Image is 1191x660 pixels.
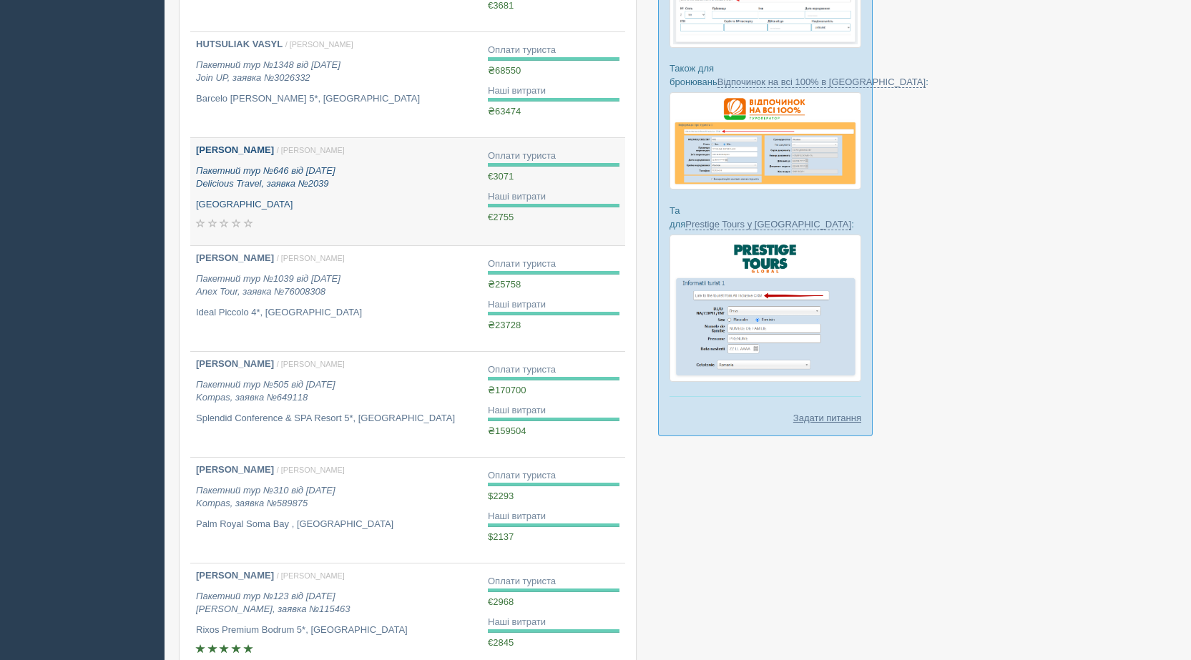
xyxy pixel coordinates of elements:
[196,252,274,263] b: [PERSON_NAME]
[488,106,521,117] span: ₴63474
[488,257,619,271] div: Оплати туриста
[488,637,514,648] span: €2845
[196,39,283,49] b: HUTSULIAK VASYL
[190,32,482,137] a: HUTSULIAK VASYL / [PERSON_NAME] Пакетний тур №1348 від [DATE]Join UP, заявка №3026332 Barcelo [PE...
[196,165,335,189] i: Пакетний тур №646 від [DATE] Delicious Travel, заявка №2039
[190,246,482,351] a: [PERSON_NAME] / [PERSON_NAME] Пакетний тур №1039 від [DATE]Anex Tour, заявка №76008308 Ideal Picc...
[277,360,345,368] span: / [PERSON_NAME]
[488,44,619,57] div: Оплати туриста
[196,198,476,212] p: [GEOGRAPHIC_DATA]
[277,254,345,262] span: / [PERSON_NAME]
[488,84,619,98] div: Наші витрати
[488,171,514,182] span: €3071
[793,411,861,425] a: Задати питання
[190,352,482,457] a: [PERSON_NAME] / [PERSON_NAME] Пакетний тур №505 від [DATE]Kompas, заявка №649118 Splendid Confere...
[277,571,345,580] span: / [PERSON_NAME]
[196,59,340,84] i: Пакетний тур №1348 від [DATE] Join UP, заявка №3026332
[196,485,335,509] i: Пакетний тур №310 від [DATE] Kompas, заявка №589875
[196,306,476,320] p: Ideal Piccolo 4*, [GEOGRAPHIC_DATA]
[670,235,861,382] img: prestige-tours-booking-form-crm-for-travel-agents.png
[488,190,619,204] div: Наші витрати
[196,273,340,297] i: Пакетний тур №1039 від [DATE] Anex Tour, заявка №76008308
[285,40,353,49] span: / [PERSON_NAME]
[488,425,526,436] span: ₴159504
[488,363,619,377] div: Оплати туриста
[196,518,476,531] p: Palm Royal Soma Bay , [GEOGRAPHIC_DATA]
[488,616,619,629] div: Наші витрати
[685,219,851,230] a: Prestige Tours у [GEOGRAPHIC_DATA]
[488,65,521,76] span: ₴68550
[488,404,619,418] div: Наші витрати
[488,279,521,290] span: ₴25758
[190,458,482,563] a: [PERSON_NAME] / [PERSON_NAME] Пакетний тур №310 від [DATE]Kompas, заявка №589875 Palm Royal Soma ...
[717,77,926,88] a: Відпочинок на всі 100% в [GEOGRAPHIC_DATA]
[488,531,514,542] span: $2137
[488,491,514,501] span: $2293
[196,358,274,369] b: [PERSON_NAME]
[196,144,274,155] b: [PERSON_NAME]
[488,385,526,395] span: ₴170700
[670,204,861,231] p: Та для :
[196,464,274,475] b: [PERSON_NAME]
[488,320,521,330] span: ₴23728
[488,469,619,483] div: Оплати туриста
[488,510,619,523] div: Наші витрати
[488,298,619,312] div: Наші витрати
[277,466,345,474] span: / [PERSON_NAME]
[190,138,482,245] a: [PERSON_NAME] / [PERSON_NAME] Пакетний тур №646 від [DATE]Delicious Travel, заявка №2039 [GEOGRAP...
[196,379,335,403] i: Пакетний тур №505 від [DATE] Kompas, заявка №649118
[196,624,476,637] p: Rixos Premium Bodrum 5*, [GEOGRAPHIC_DATA]
[196,570,274,581] b: [PERSON_NAME]
[488,212,514,222] span: €2755
[670,92,861,189] img: otdihnavse100--%D1%84%D0%BE%D1%80%D0%BC%D0%B0-%D0%B1%D1%80%D0%BE%D0%BD%D0%B8%D1%80%D0%BE%D0%B2%D0...
[277,146,345,154] span: / [PERSON_NAME]
[670,61,861,89] p: Також для бронювань :
[196,92,476,106] p: Barcelo [PERSON_NAME] 5*, [GEOGRAPHIC_DATA]
[488,596,514,607] span: €2968
[196,412,476,425] p: Splendid Conference & SPA Resort 5*, [GEOGRAPHIC_DATA]
[196,591,350,615] i: Пакетний тур №123 від [DATE] [PERSON_NAME], заявка №115463
[488,575,619,588] div: Оплати туриста
[488,149,619,163] div: Оплати туриста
